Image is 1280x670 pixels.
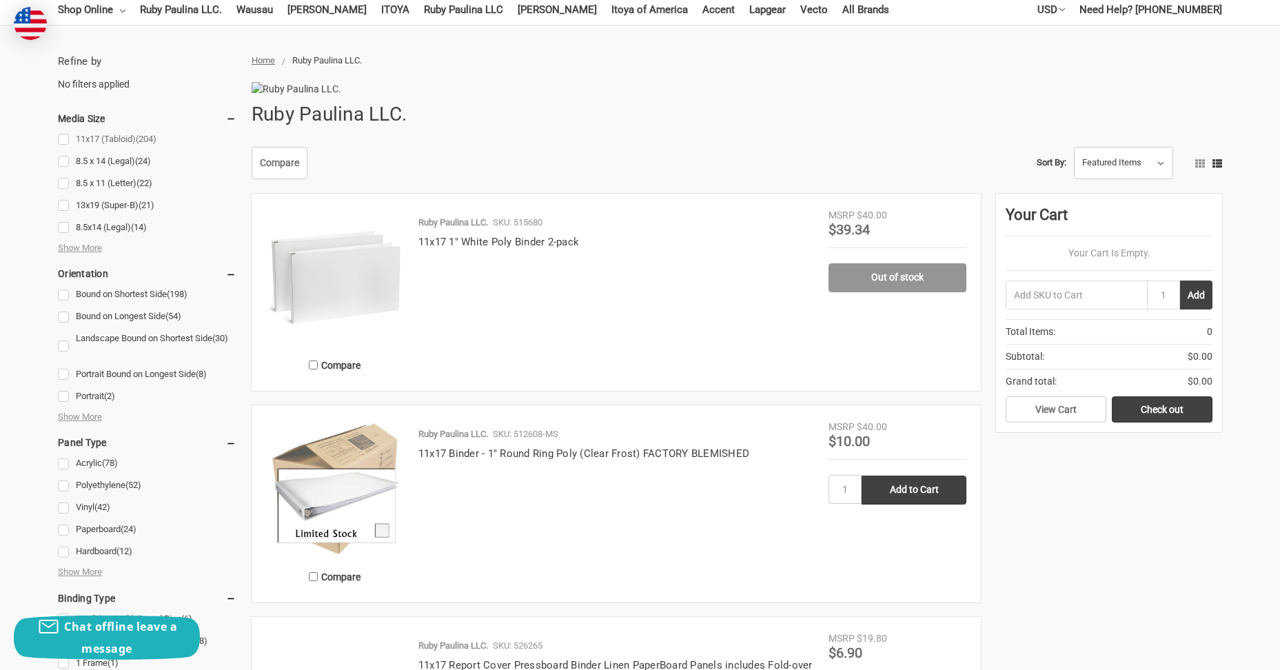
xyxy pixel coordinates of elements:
span: (14) [131,222,147,232]
a: 11x17 (Tabloid) [58,130,236,149]
span: (1) [108,658,119,668]
a: Portrait Bound on Longest Side [58,365,236,384]
div: No filters applied [58,54,236,91]
div: Your Cart [1006,203,1212,236]
p: SKU: 515680 [493,216,542,230]
input: Add SKU to Cart [1006,281,1147,309]
span: (21) [139,200,154,210]
span: (198) [167,289,187,299]
button: Add [1180,281,1212,309]
a: 0.50" (1/2 inch) Round Ring [58,610,236,629]
a: Check out [1112,396,1212,423]
a: Portrait [58,387,236,406]
img: Ruby Paulina LLC. [252,82,383,97]
span: $40.00 [857,421,887,432]
a: View Cart [1006,396,1106,423]
span: (8) [196,636,207,646]
span: $39.34 [829,221,870,238]
img: 11x17 1" White Poly Binder 2-pack [266,208,404,346]
button: Chat offline leave a message [14,616,200,660]
p: Your Cart Is Empty. [1006,246,1212,261]
h5: Refine by [58,54,236,70]
img: duty and tax information for United States [14,7,47,40]
iframe: Google Customer Reviews [1166,633,1280,670]
a: 8.5 x 14 (Legal) [58,152,236,171]
a: Bound on Shortest Side [58,285,236,304]
span: Chat offline leave a message [64,619,177,656]
p: Ruby Paulina LLC. [418,639,488,653]
p: Ruby Paulina LLC. [418,216,488,230]
h5: Binding Type [58,590,236,607]
span: $40.00 [857,210,887,221]
span: (24) [121,524,136,534]
span: Grand total: [1006,374,1057,389]
label: Compare [266,354,404,376]
input: Compare [309,572,318,581]
span: (24) [135,156,151,166]
span: $6.90 [829,644,862,661]
img: 11x17 Binder - 1" Round Ring Poly (Clear Frost) FACTORY BLEMISHED [266,420,404,558]
span: (22) [136,178,152,188]
label: Sort By: [1037,152,1066,173]
span: (54) [165,311,181,321]
a: Compare [252,147,307,180]
span: Total Items: [1006,325,1055,339]
span: (8) [196,369,207,379]
p: SKU: 512608-MS [493,427,558,441]
span: (30) [212,333,228,343]
a: 8.5x14 (Legal) [58,219,236,237]
span: (52) [125,480,141,490]
p: SKU: 526265 [493,639,542,653]
div: MSRP [829,208,855,223]
span: $0.00 [1188,349,1212,364]
a: Bound on Longest Side [58,307,236,326]
a: 11x17 Binder - 1" Round Ring Poly (Clear Frost) FACTORY BLEMISHED [418,447,749,460]
a: Paperboard [58,520,236,539]
span: Ruby Paulina LLC. [292,55,362,65]
h5: Media Size [58,110,236,127]
a: Vinyl [58,498,236,517]
a: 8.5 x 11 (Letter) [58,174,236,193]
a: 11x17 1" White Poly Binder 2-pack [418,236,579,248]
span: (78) [102,458,118,468]
a: Landscape Bound on Shortest Side [58,329,236,361]
a: Polyethylene [58,476,236,495]
h1: Ruby Paulina LLC. [252,97,407,132]
input: Add to Cart [862,476,966,505]
a: Out of stock [829,263,966,292]
div: MSRP [829,631,855,646]
span: (12) [116,546,132,556]
input: Compare [309,361,318,369]
span: $19.80 [857,633,887,644]
span: (204) [136,134,156,144]
span: (2) [104,391,115,401]
span: Show More [58,410,102,424]
span: Show More [58,241,102,255]
a: Hardboard [58,542,236,561]
span: 0 [1207,325,1212,339]
span: Show More [58,565,102,579]
h5: Orientation [58,265,236,282]
span: Subtotal: [1006,349,1044,364]
label: Compare [266,565,404,588]
a: Home [252,55,275,65]
span: $10.00 [829,433,870,449]
span: $0.00 [1188,374,1212,389]
div: MSRP [829,420,855,434]
a: Acrylic [58,454,236,473]
span: (42) [94,502,110,512]
h5: Panel Type [58,434,236,451]
a: 13x19 (Super-B) [58,196,236,215]
p: Ruby Paulina LLC. [418,427,488,441]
